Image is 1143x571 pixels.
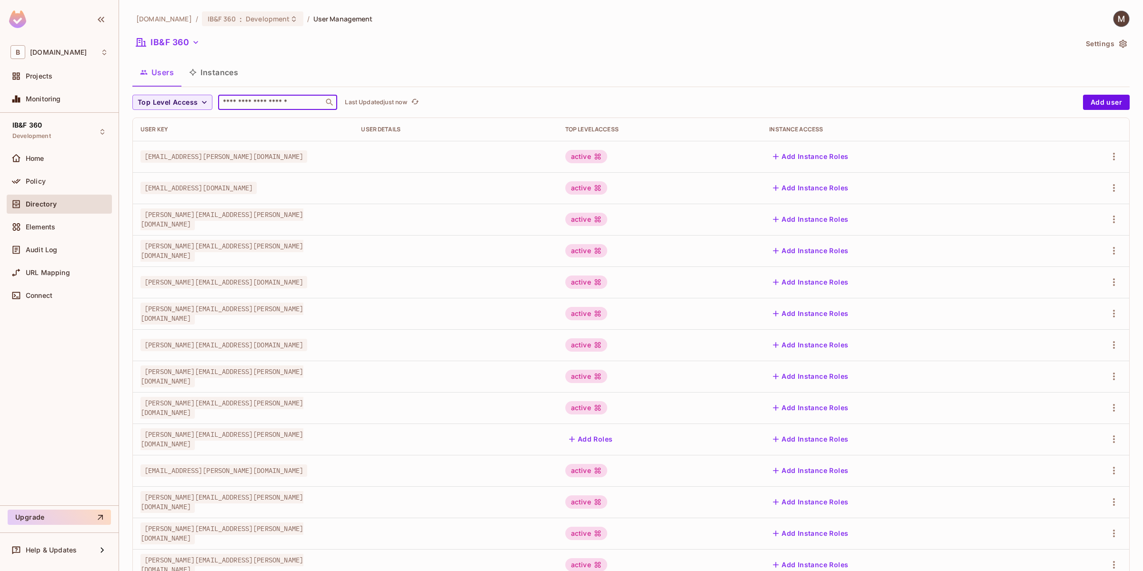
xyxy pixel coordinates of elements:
[26,72,52,80] span: Projects
[239,15,242,23] span: :
[132,60,181,84] button: Users
[140,397,303,419] span: [PERSON_NAME][EMAIL_ADDRESS][PERSON_NAME][DOMAIN_NAME]
[1083,95,1130,110] button: Add user
[565,464,607,477] div: active
[26,223,55,231] span: Elements
[26,200,57,208] span: Directory
[140,464,307,477] span: [EMAIL_ADDRESS][PERSON_NAME][DOMAIN_NAME]
[246,14,290,23] span: Development
[26,246,57,254] span: Audit Log
[407,97,421,108] span: Click to refresh data
[769,212,852,227] button: Add Instance Roles
[769,494,852,510] button: Add Instance Roles
[307,14,310,23] li: /
[9,10,26,28] img: SReyMgAAAABJRU5ErkJggg==
[208,14,236,23] span: IB&F 360
[30,49,87,56] span: Workspace: bbva.com
[140,240,303,262] span: [PERSON_NAME][EMAIL_ADDRESS][PERSON_NAME][DOMAIN_NAME]
[140,522,303,544] span: [PERSON_NAME][EMAIL_ADDRESS][PERSON_NAME][DOMAIN_NAME]
[140,182,257,194] span: [EMAIL_ADDRESS][DOMAIN_NAME]
[140,208,303,230] span: [PERSON_NAME][EMAIL_ADDRESS][PERSON_NAME][DOMAIN_NAME]
[345,98,407,106] p: Last Updated just now
[769,180,852,196] button: Add Instance Roles
[565,432,617,447] button: Add Roles
[565,244,607,257] div: active
[769,369,852,384] button: Add Instance Roles
[769,149,852,164] button: Add Instance Roles
[140,339,307,351] span: [PERSON_NAME][EMAIL_ADDRESS][DOMAIN_NAME]
[8,510,111,525] button: Upgrade
[12,121,42,129] span: IB&F 360
[132,95,212,110] button: Top Level Access
[565,213,607,226] div: active
[10,45,25,59] span: B
[26,292,52,299] span: Connect
[140,276,307,288] span: [PERSON_NAME][EMAIL_ADDRESS][DOMAIN_NAME]
[26,95,61,103] span: Monitoring
[26,269,70,276] span: URL Mapping
[565,307,607,320] div: active
[409,97,421,108] button: refresh
[26,177,46,185] span: Policy
[565,150,607,163] div: active
[769,306,852,321] button: Add Instance Roles
[138,97,198,108] span: Top Level Access
[565,370,607,383] div: active
[565,401,607,414] div: active
[769,526,852,541] button: Add Instance Roles
[565,276,607,289] div: active
[181,60,246,84] button: Instances
[769,337,852,353] button: Add Instance Roles
[196,14,198,23] li: /
[140,491,303,513] span: [PERSON_NAME][EMAIL_ADDRESS][PERSON_NAME][DOMAIN_NAME]
[313,14,373,23] span: User Management
[769,243,852,258] button: Add Instance Roles
[140,150,307,163] span: [EMAIL_ADDRESS][PERSON_NAME][DOMAIN_NAME]
[140,428,303,450] span: [PERSON_NAME][EMAIL_ADDRESS][PERSON_NAME][DOMAIN_NAME]
[769,400,852,415] button: Add Instance Roles
[565,495,607,509] div: active
[565,338,607,352] div: active
[769,432,852,447] button: Add Instance Roles
[769,126,1034,133] div: Instance Access
[26,155,44,162] span: Home
[769,275,852,290] button: Add Instance Roles
[132,35,203,50] button: IB&F 360
[140,126,346,133] div: User Key
[136,14,192,23] span: the active workspace
[1082,36,1130,51] button: Settings
[565,181,607,195] div: active
[1113,11,1129,27] img: MICHAELL MAHAN RODRÍGUEZ
[26,546,77,554] span: Help & Updates
[565,527,607,540] div: active
[411,98,419,107] span: refresh
[140,365,303,387] span: [PERSON_NAME][EMAIL_ADDRESS][PERSON_NAME][DOMAIN_NAME]
[565,126,754,133] div: Top Level Access
[769,463,852,478] button: Add Instance Roles
[361,126,550,133] div: User Details
[12,132,51,140] span: Development
[140,303,303,325] span: [PERSON_NAME][EMAIL_ADDRESS][PERSON_NAME][DOMAIN_NAME]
